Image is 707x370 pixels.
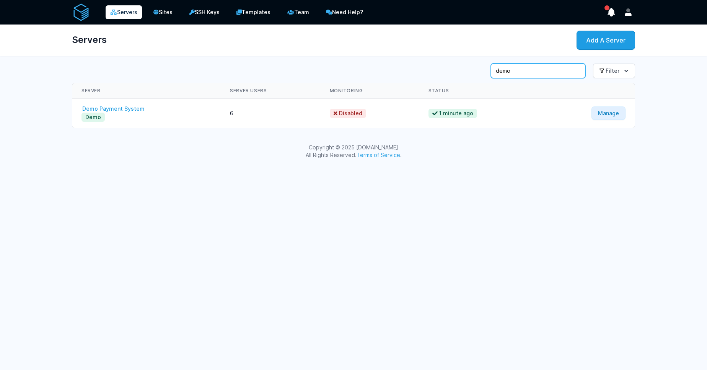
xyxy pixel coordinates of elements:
[231,5,276,20] a: Templates
[282,5,314,20] a: Team
[357,152,400,158] a: Terms of Service
[577,31,635,50] a: Add A Server
[321,83,419,99] th: Monitoring
[72,83,221,99] th: Server
[419,83,540,99] th: Status
[321,5,368,20] a: Need Help?
[591,106,626,120] a: Manage
[72,31,107,49] h1: Servers
[428,109,477,118] span: 1 minute ago
[491,64,585,78] input: Search Servers
[221,83,320,99] th: Server Users
[330,109,366,118] span: Disabled
[81,113,105,122] button: Demo
[184,5,225,20] a: SSH Keys
[621,5,635,19] button: User menu
[221,99,320,128] td: 6
[81,105,145,112] a: Demo Payment System
[604,5,618,19] button: show notifications
[593,64,635,78] button: Filter
[72,3,90,21] img: serverAuth logo
[148,5,178,20] a: Sites
[604,5,609,10] span: has unread notifications
[106,5,142,19] a: Servers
